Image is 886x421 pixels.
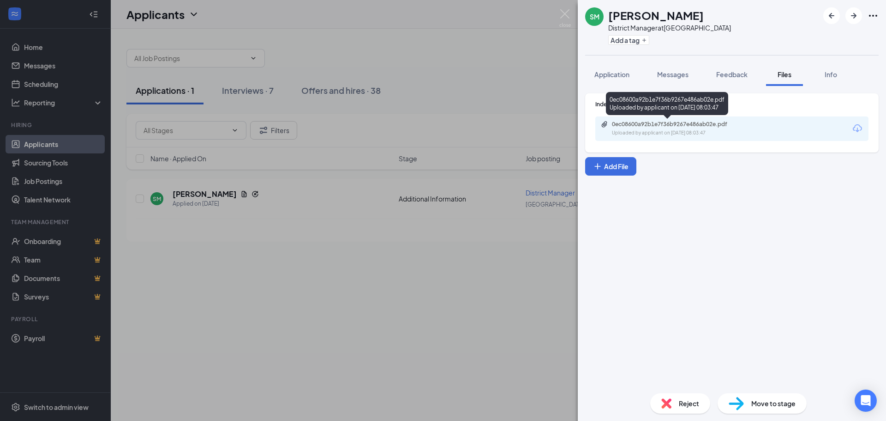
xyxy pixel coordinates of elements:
button: PlusAdd a tag [608,35,649,45]
span: Feedback [716,70,748,79]
svg: Ellipses [868,10,879,21]
div: Indeed Resume [595,100,868,108]
svg: Plus [641,37,647,43]
div: 0ec08600a92b1e7f36b9267e486ab02e.pdf Uploaded by applicant on [DATE] 08:03:47 [606,92,728,115]
button: ArrowLeftNew [823,7,840,24]
svg: Paperclip [601,121,608,128]
button: ArrowRight [845,7,862,24]
h1: [PERSON_NAME] [608,7,704,23]
span: Files [778,70,791,79]
span: Move to stage [751,398,796,409]
span: Application [594,70,629,79]
div: District Manager at [GEOGRAPHIC_DATA] [608,23,731,32]
svg: ArrowLeftNew [826,10,837,21]
div: Uploaded by applicant on [DATE] 08:03:47 [612,129,750,137]
svg: Plus [593,162,602,171]
span: Messages [657,70,688,79]
div: 0ec08600a92b1e7f36b9267e486ab02e.pdf [612,121,741,128]
a: Paperclip0ec08600a92b1e7f36b9267e486ab02e.pdfUploaded by applicant on [DATE] 08:03:47 [601,121,750,137]
div: Open Intercom Messenger [855,390,877,412]
div: SM [590,12,599,21]
svg: ArrowRight [848,10,859,21]
button: Add FilePlus [585,157,636,176]
span: Reject [679,398,699,409]
span: Info [825,70,837,79]
svg: Download [852,123,863,134]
